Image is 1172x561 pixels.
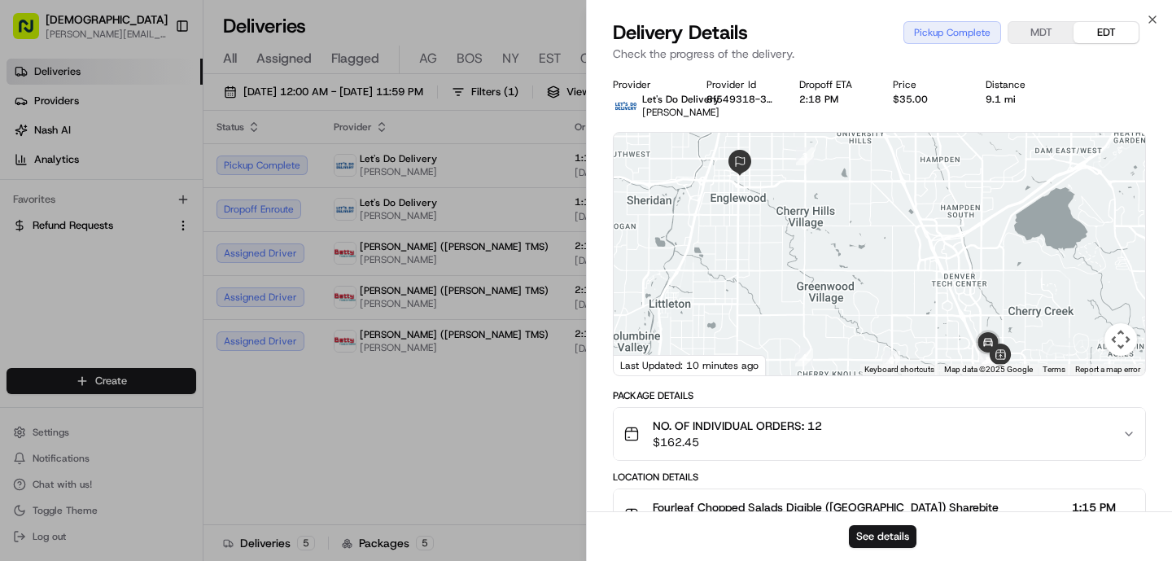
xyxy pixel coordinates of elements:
div: Start new chat [55,156,267,172]
div: 4 [795,348,813,366]
span: API Documentation [154,236,261,252]
div: Price [893,78,960,91]
img: Nash [16,16,49,49]
button: Start new chat [277,160,296,180]
a: Report a map error [1075,365,1140,374]
span: Pylon [162,276,197,288]
div: $35.00 [893,93,960,106]
div: 📗 [16,238,29,251]
div: Provider Id [706,78,774,91]
span: Map data ©2025 Google [944,365,1033,374]
a: Terms [1043,365,1065,374]
p: Check the progress of the delivery. [613,46,1146,62]
span: [PERSON_NAME] [642,106,719,119]
div: We're available if you need us! [55,172,206,185]
a: 📗Knowledge Base [10,230,131,259]
span: Delivery Details [613,20,748,46]
button: MDT [1008,22,1074,43]
a: 💻API Documentation [131,230,268,259]
a: Open this area in Google Maps (opens a new window) [618,354,671,375]
span: Let's Do Delivery [642,93,719,106]
p: Welcome 👋 [16,65,296,91]
img: 1736555255976-a54dd68f-1ca7-489b-9aae-adbdc363a1c4 [16,156,46,185]
div: 8 [979,351,997,369]
div: 💻 [138,238,151,251]
span: $162.45 [653,434,822,450]
div: Provider [613,78,680,91]
span: Fourleaf Chopped Salads Digible ([GEOGRAPHIC_DATA]) Sharebite [653,499,999,515]
div: 2:18 PM [799,93,867,106]
div: Package Details [613,389,1146,402]
span: 1:15 PM [1072,499,1116,515]
div: Distance [986,78,1053,91]
div: Dropoff ETA [799,78,867,91]
button: 8f549318-36bb-9b5c-c80a-ad1940321cb9 [706,93,774,106]
span: NO. OF INDIVIDUAL ORDERS: 12 [653,418,822,434]
img: lets_do_delivery_logo.png [613,93,639,119]
button: Map camera controls [1104,323,1137,356]
a: Powered byPylon [115,275,197,288]
img: Google [618,354,671,375]
div: Last Updated: 10 minutes ago [614,355,766,375]
button: See details [849,525,916,548]
button: Fourleaf Chopped Salads Digible ([GEOGRAPHIC_DATA]) Sharebite1:15 PM [614,489,1145,541]
button: EDT [1074,22,1139,43]
div: 9.1 mi [986,93,1053,106]
div: Location Details [613,471,1146,484]
button: Keyboard shortcuts [864,364,934,375]
span: Knowledge Base [33,236,125,252]
div: 6 [882,351,900,369]
div: 3 [796,147,814,165]
input: Clear [42,105,269,122]
button: NO. OF INDIVIDUAL ORDERS: 12$162.45 [614,408,1145,460]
